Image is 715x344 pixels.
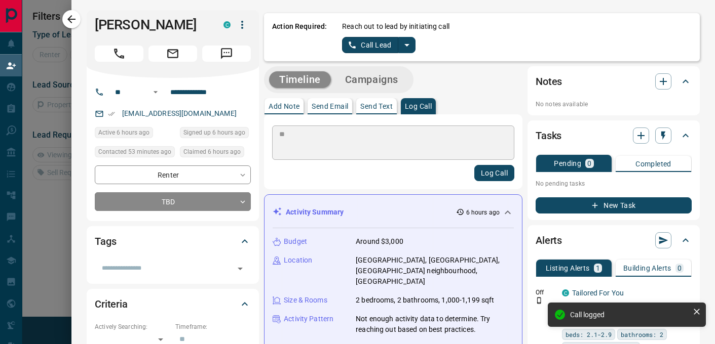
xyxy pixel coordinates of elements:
[95,192,251,211] div: TBD
[570,311,689,319] div: Call logged
[148,46,197,62] span: Email
[183,127,245,138] span: Signed up 6 hours ago
[175,322,251,331] p: Timeframe:
[312,103,348,110] p: Send Email
[95,146,175,160] div: Sat Oct 11 2025
[587,160,591,167] p: 0
[536,73,562,90] h2: Notes
[536,176,692,191] p: No pending tasks
[98,127,149,138] span: Active 6 hours ago
[356,255,514,287] p: [GEOGRAPHIC_DATA], [GEOGRAPHIC_DATA], [GEOGRAPHIC_DATA] neighbourhood, [GEOGRAPHIC_DATA]
[286,207,344,218] p: Activity Summary
[95,322,170,331] p: Actively Searching:
[536,288,556,297] p: Off
[562,289,569,296] div: condos.ca
[466,208,500,217] p: 6 hours ago
[335,71,408,88] button: Campaigns
[536,123,692,148] div: Tasks
[360,103,393,110] p: Send Text
[536,228,692,252] div: Alerts
[95,46,143,62] span: Call
[273,203,514,222] div: Activity Summary6 hours ago
[536,127,561,144] h2: Tasks
[536,197,692,213] button: New Task
[180,146,251,160] div: Sat Oct 11 2025
[95,127,175,141] div: Sat Oct 11 2025
[269,71,331,88] button: Timeline
[149,86,162,98] button: Open
[95,229,251,253] div: Tags
[342,21,449,32] p: Reach out to lead by initiating call
[356,314,514,335] p: Not enough activity data to determine. Try reaching out based on best practices.
[180,127,251,141] div: Sat Oct 11 2025
[95,292,251,316] div: Criteria
[95,233,116,249] h2: Tags
[678,265,682,272] p: 0
[356,236,403,247] p: Around $3,000
[536,69,692,94] div: Notes
[269,103,299,110] p: Add Note
[122,109,237,117] a: [EMAIL_ADDRESS][DOMAIN_NAME]
[342,37,398,53] button: Call Lead
[356,295,494,306] p: 2 bedrooms, 2 bathrooms, 1,000-1,199 sqft
[536,232,562,248] h2: Alerts
[342,37,416,53] div: split button
[183,147,241,157] span: Claimed 6 hours ago
[474,165,514,181] button: Log Call
[95,165,251,184] div: Renter
[284,236,307,247] p: Budget
[623,265,671,272] p: Building Alerts
[95,296,128,312] h2: Criteria
[98,147,171,157] span: Contacted 53 minutes ago
[554,160,581,167] p: Pending
[108,110,115,117] svg: Email Verified
[405,103,432,110] p: Log Call
[572,289,624,297] a: Tailored For You
[635,160,671,167] p: Completed
[536,100,692,109] p: No notes available
[223,21,231,28] div: condos.ca
[284,314,333,324] p: Activity Pattern
[536,297,543,304] svg: Push Notification Only
[546,265,590,272] p: Listing Alerts
[272,21,327,53] p: Action Required:
[284,255,312,266] p: Location
[233,262,247,276] button: Open
[95,17,208,33] h1: [PERSON_NAME]
[284,295,327,306] p: Size & Rooms
[202,46,251,62] span: Message
[596,265,600,272] p: 1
